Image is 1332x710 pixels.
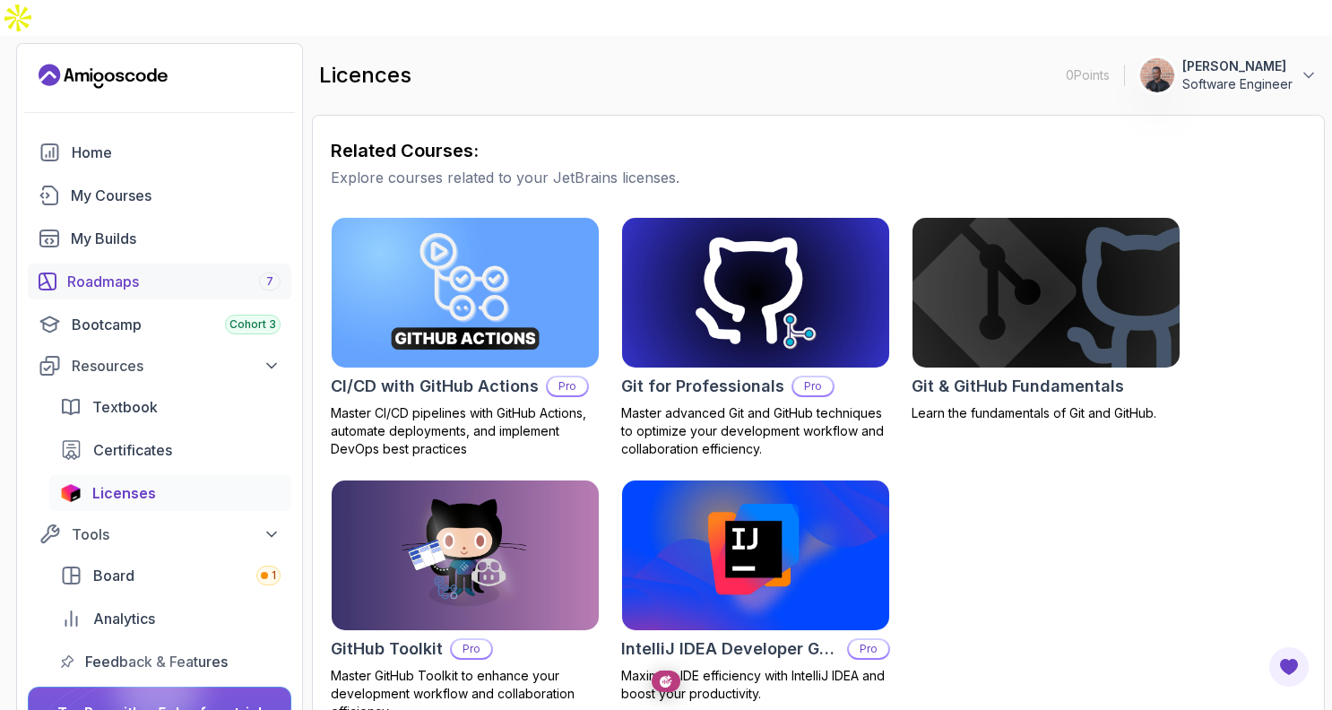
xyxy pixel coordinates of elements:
a: certificates [49,432,291,468]
a: feedback [49,644,291,680]
img: Git & GitHub Fundamentals card [913,218,1180,368]
div: My Courses [71,185,281,206]
span: Board [93,565,134,586]
a: Landing page [39,62,168,91]
a: board [49,558,291,593]
span: Certificates [93,439,172,461]
span: Analytics [93,608,155,629]
span: Feedback & Features [85,651,228,672]
p: 0 Points [1066,66,1110,84]
div: Tools [72,524,281,545]
h3: Related Courses: [331,138,1306,163]
a: Git & GitHub Fundamentals cardGit & GitHub FundamentalsLearn the fundamentals of Git and GitHub. [912,217,1181,422]
span: Cohort 3 [229,317,276,332]
h2: IntelliJ IDEA Developer Guide [621,636,840,662]
button: Tools [28,518,291,550]
p: Learn the fundamentals of Git and GitHub. [912,404,1181,422]
span: 7 [266,274,273,289]
p: Maximize IDE efficiency with IntelliJ IDEA and boost your productivity. [621,667,890,703]
h2: licences [319,61,411,90]
a: bootcamp [28,307,291,342]
h2: GitHub Toolkit [331,636,443,662]
h2: Git & GitHub Fundamentals [912,374,1124,399]
a: analytics [49,601,291,636]
p: [PERSON_NAME] [1182,57,1293,75]
a: Git for Professionals cardGit for ProfessionalsProMaster advanced Git and GitHub techniques to op... [621,217,890,458]
a: CI/CD with GitHub Actions cardCI/CD with GitHub ActionsProMaster CI/CD pipelines with GitHub Acti... [331,217,600,458]
button: Open Feedback Button [1267,645,1310,688]
h2: Git for Professionals [621,374,784,399]
h2: CI/CD with GitHub Actions [331,374,539,399]
p: Pro [548,377,587,395]
span: 1 [272,568,276,583]
p: Master advanced Git and GitHub techniques to optimize your development workflow and collaboration... [621,404,890,458]
div: Bootcamp [72,314,281,335]
p: Pro [452,640,491,658]
a: courses [28,177,291,213]
div: My Builds [71,228,281,249]
div: Resources [72,355,281,377]
p: Software Engineer [1182,75,1293,93]
img: jetbrains icon [60,484,82,502]
a: builds [28,221,291,256]
button: user profile image[PERSON_NAME]Software Engineer [1139,57,1318,93]
a: IntelliJ IDEA Developer Guide cardIntelliJ IDEA Developer GuideProMaximize IDE efficiency with In... [621,480,890,703]
img: IntelliJ IDEA Developer Guide card [622,481,889,630]
a: licenses [49,475,291,511]
img: CI/CD with GitHub Actions card [332,218,599,368]
span: Textbook [92,396,158,418]
a: roadmaps [28,264,291,299]
p: Explore courses related to your JetBrains licenses. [331,167,1306,188]
p: Master CI/CD pipelines with GitHub Actions, automate deployments, and implement DevOps best pract... [331,404,600,458]
p: Pro [793,377,833,395]
img: user profile image [1140,58,1174,92]
a: textbook [49,389,291,425]
div: Home [72,142,281,163]
img: GitHub Toolkit card [332,481,599,630]
a: home [28,134,291,170]
span: Licenses [92,482,156,504]
img: Git for Professionals card [622,218,889,368]
div: Roadmaps [67,271,281,292]
p: Pro [849,640,888,658]
button: Resources [28,350,291,382]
